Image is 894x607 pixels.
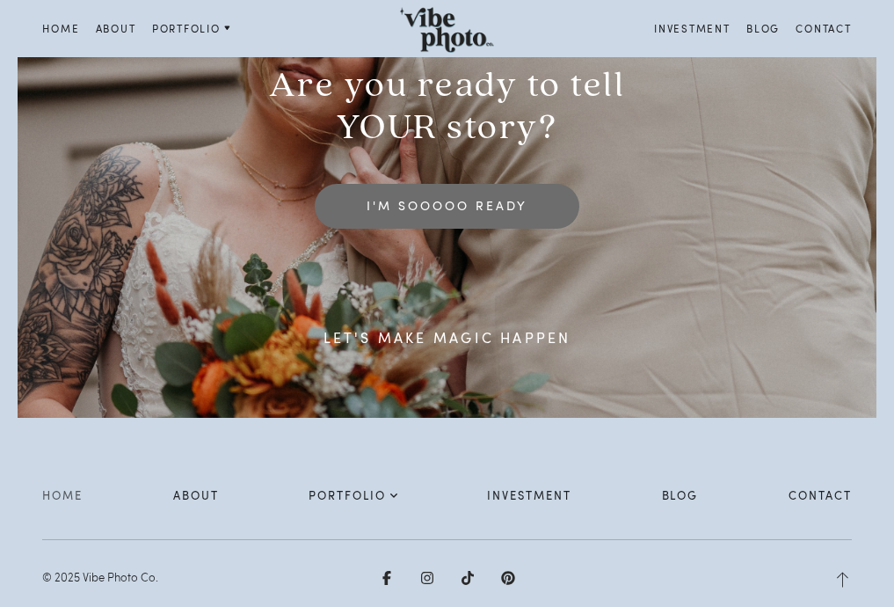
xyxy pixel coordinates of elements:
span: you [345,64,408,106]
span: Are [269,64,335,106]
span: make [378,327,427,349]
span: story? [447,106,557,149]
span: magic [433,327,494,349]
span: Portfolio [152,21,221,37]
p: © 2025 Vibe Photo Co. [42,568,244,588]
a: Portfolio [144,18,240,39]
a: I'm sooooo ready [315,184,578,229]
img: Vibe Photo Co. [400,4,493,53]
a: Blog [738,18,788,39]
a: About [88,18,144,39]
a: Home [42,483,83,508]
span: happen [500,327,571,349]
a: Investment [487,483,571,508]
a: About [173,483,219,508]
span: to [527,64,562,106]
a: Portfolio [309,483,397,508]
span: I'm sooooo ready [367,197,527,214]
span: Let's [323,327,372,349]
span: tell [571,64,625,106]
span: YOUR [337,106,438,149]
a: Contact [789,483,852,508]
a: Home [34,18,87,39]
span: ready [418,64,518,106]
a: Investment [646,18,738,39]
a: Contact [788,18,860,39]
a: Blog [662,483,699,508]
